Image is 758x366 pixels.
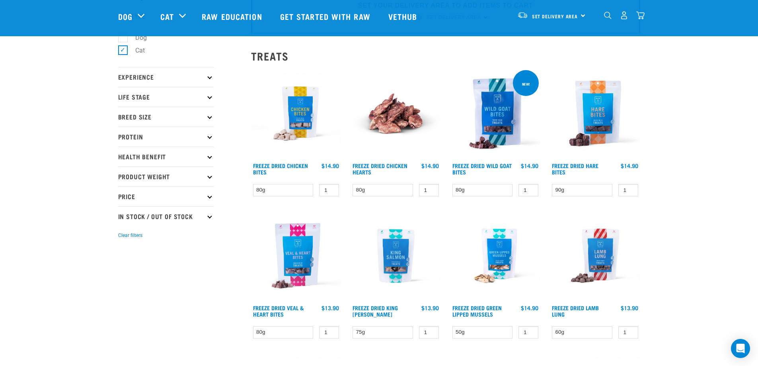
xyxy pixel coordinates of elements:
[123,33,150,43] label: Dog
[194,0,272,32] a: Raw Education
[521,305,538,311] div: $14.90
[118,10,133,22] a: Dog
[621,305,638,311] div: $13.90
[618,184,638,196] input: 1
[253,306,304,315] a: Freeze Dried Veal & Heart Bites
[517,12,528,19] img: van-moving.png
[118,166,214,186] p: Product Weight
[322,305,339,311] div: $13.90
[620,11,628,20] img: user.png
[160,10,174,22] a: Cat
[123,45,148,55] label: Cat
[118,67,214,87] p: Experience
[319,326,339,339] input: 1
[421,162,439,169] div: $14.90
[550,211,640,301] img: RE Product Shoot 2023 Nov8571
[253,164,308,173] a: Freeze Dried Chicken Bites
[532,15,578,18] span: Set Delivery Area
[251,211,341,301] img: Raw Essentials Freeze Dried Veal & Heart Bites Treats
[518,326,538,339] input: 1
[251,69,341,159] img: RE Product Shoot 2023 Nov8581
[118,127,214,147] p: Protein
[421,305,439,311] div: $13.90
[552,164,598,173] a: Freeze Dried Hare Bites
[118,87,214,107] p: Life Stage
[452,164,512,173] a: Freeze Dried Wild Goat Bites
[351,211,441,301] img: RE Product Shoot 2023 Nov8584
[118,147,214,166] p: Health Benefit
[251,50,640,62] h2: Treats
[618,326,638,339] input: 1
[604,12,612,19] img: home-icon-1@2x.png
[552,306,599,315] a: Freeze Dried Lamb Lung
[118,186,214,206] p: Price
[118,107,214,127] p: Breed Size
[322,162,339,169] div: $14.90
[118,232,142,239] button: Clear filters
[621,162,638,169] div: $14.90
[521,162,538,169] div: $14.90
[380,0,427,32] a: Vethub
[518,184,538,196] input: 1
[419,184,439,196] input: 1
[272,0,380,32] a: Get started with Raw
[353,306,398,315] a: Freeze Dried King [PERSON_NAME]
[118,206,214,226] p: In Stock / Out Of Stock
[636,11,645,20] img: home-icon@2x.png
[419,326,439,339] input: 1
[450,69,541,159] img: Raw Essentials Freeze Dried Wild Goat Bites PetTreats Product Shot
[452,306,502,315] a: Freeze Dried Green Lipped Mussels
[518,78,534,90] div: new!
[450,211,541,301] img: RE Product Shoot 2023 Nov8551
[731,339,750,358] div: Open Intercom Messenger
[319,184,339,196] input: 1
[550,69,640,159] img: Raw Essentials Freeze Dried Hare Bites
[353,164,407,173] a: Freeze Dried Chicken Hearts
[351,69,441,159] img: FD Chicken Hearts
